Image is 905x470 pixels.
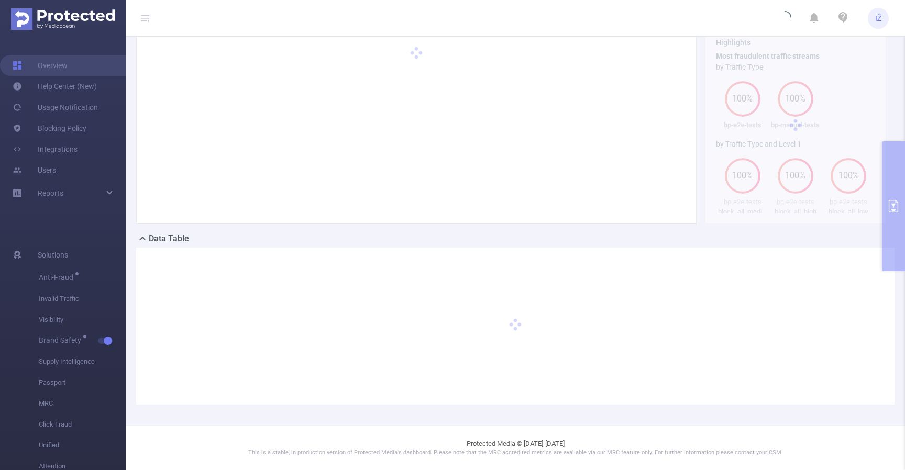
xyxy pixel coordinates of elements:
[875,8,882,29] span: IŽ
[39,288,126,309] span: Invalid Traffic
[13,118,86,139] a: Blocking Policy
[13,97,98,118] a: Usage Notification
[779,11,791,26] i: icon: loading
[11,8,115,30] img: Protected Media
[39,351,126,372] span: Supply Intelligence
[149,232,189,245] h2: Data Table
[39,435,126,456] span: Unified
[39,337,85,344] span: Brand Safety
[152,449,879,457] p: This is a stable, in production version of Protected Media's dashboard. Please note that the MRC ...
[38,244,68,265] span: Solutions
[39,372,126,393] span: Passport
[38,183,63,204] a: Reports
[126,426,905,470] footer: Protected Media © [DATE]-[DATE]
[39,274,77,281] span: Anti-Fraud
[13,139,78,160] a: Integrations
[13,160,56,181] a: Users
[38,189,63,197] span: Reports
[39,414,126,435] span: Click Fraud
[39,309,126,330] span: Visibility
[13,76,97,97] a: Help Center (New)
[13,55,68,76] a: Overview
[39,393,126,414] span: MRC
